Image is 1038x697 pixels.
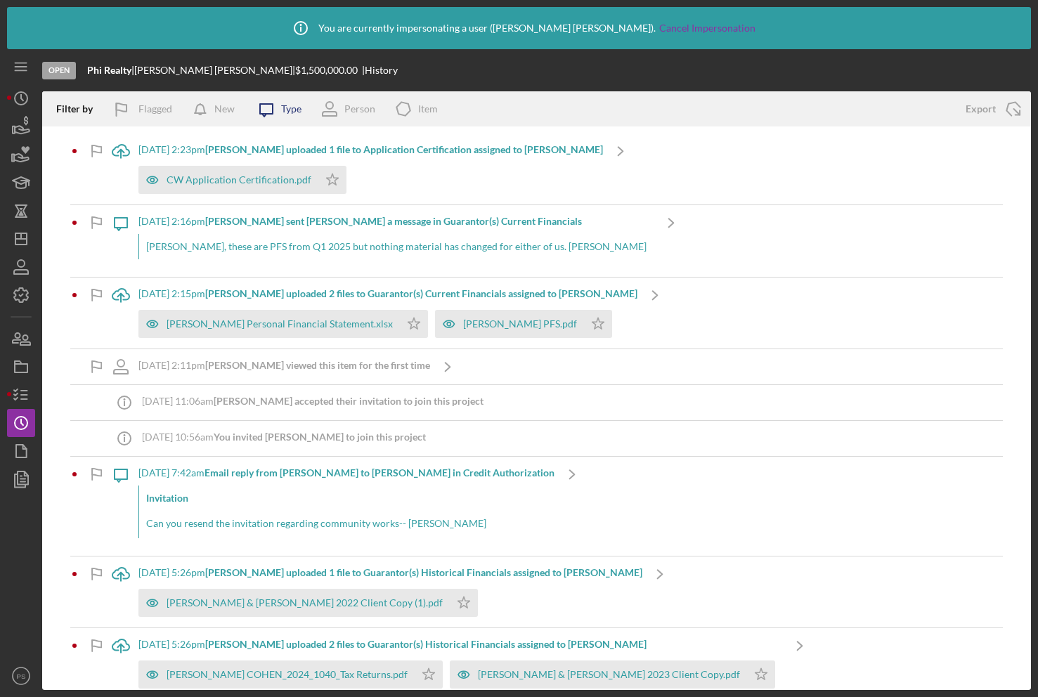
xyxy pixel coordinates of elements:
[146,516,547,531] p: Can you resend the invitation regarding community works-- [PERSON_NAME]
[167,669,408,680] div: [PERSON_NAME] COHEN_2024_1040_Tax Returns.pdf
[205,143,603,155] b: [PERSON_NAME] uploaded 1 file to Application Certification assigned to [PERSON_NAME]
[295,65,362,76] div: $1,500,000.00
[87,65,134,76] div: |
[205,638,647,650] b: [PERSON_NAME] uploaded 2 files to Guarantor(s) Historical Financials assigned to [PERSON_NAME]
[966,95,996,123] div: Export
[142,396,484,407] div: [DATE] 11:06am
[138,234,654,259] div: [PERSON_NAME], these are PFS from Q1 2025 but nothing material has changed for either of us. [PER...
[138,567,642,578] div: [DATE] 5:26pm
[167,174,311,185] div: CW Application Certification.pdf
[138,310,428,338] button: [PERSON_NAME] Personal Financial Statement.xlsx
[952,95,1031,123] button: Export
[138,166,346,194] button: CW Application Certification.pdf
[478,669,740,680] div: [PERSON_NAME] & [PERSON_NAME] 2023 Client Copy.pdf
[344,103,375,115] div: Person
[142,431,426,443] div: [DATE] 10:56am
[214,95,235,123] div: New
[138,467,554,478] div: [DATE] 7:42am
[214,395,484,407] b: [PERSON_NAME] accepted their invitation to join this project
[450,660,775,689] button: [PERSON_NAME] & [PERSON_NAME] 2023 Client Copy.pdf
[362,65,398,76] div: | History
[167,318,393,330] div: [PERSON_NAME] Personal Financial Statement.xlsx
[186,95,249,123] button: New
[103,349,465,384] a: [DATE] 2:11pm[PERSON_NAME] viewed this item for the first time
[138,144,603,155] div: [DATE] 2:23pm
[103,95,186,123] button: Flagged
[205,287,637,299] b: [PERSON_NAME] uploaded 2 files to Guarantor(s) Current Financials assigned to [PERSON_NAME]
[42,62,76,79] div: Open
[103,205,689,277] a: [DATE] 2:16pm[PERSON_NAME] sent [PERSON_NAME] a message in Guarantor(s) Current Financials[PERSON...
[214,431,426,443] b: You invited [PERSON_NAME] to join this project
[103,278,673,348] a: [DATE] 2:15pm[PERSON_NAME] uploaded 2 files to Guarantor(s) Current Financials assigned to [PERSO...
[167,597,443,608] div: [PERSON_NAME] & [PERSON_NAME] 2022 Client Copy (1).pdf
[138,589,478,617] button: [PERSON_NAME] & [PERSON_NAME] 2022 Client Copy (1).pdf
[659,22,755,34] a: Cancel Impersonation
[205,359,430,371] b: [PERSON_NAME] viewed this item for the first time
[138,639,782,650] div: [DATE] 5:26pm
[418,103,438,115] div: Item
[435,310,612,338] button: [PERSON_NAME] PFS.pdf
[17,672,26,680] text: PS
[138,660,443,689] button: [PERSON_NAME] COHEN_2024_1040_Tax Returns.pdf
[138,360,430,371] div: [DATE] 2:11pm
[463,318,577,330] div: [PERSON_NAME] PFS.pdf
[205,215,582,227] b: [PERSON_NAME] sent [PERSON_NAME] a message in Guarantor(s) Current Financials
[283,11,755,46] div: You are currently impersonating a user ( [PERSON_NAME] [PERSON_NAME] ).
[281,103,301,115] div: Type
[7,662,35,690] button: PS
[205,566,642,578] b: [PERSON_NAME] uploaded 1 file to Guarantor(s) Historical Financials assigned to [PERSON_NAME]
[138,288,637,299] div: [DATE] 2:15pm
[56,103,103,115] div: Filter by
[134,65,295,76] div: [PERSON_NAME] [PERSON_NAME] |
[205,467,554,478] b: Email reply from [PERSON_NAME] to [PERSON_NAME] in Credit Authorization
[103,133,638,204] a: [DATE] 2:23pm[PERSON_NAME] uploaded 1 file to Application Certification assigned to [PERSON_NAME]...
[146,492,188,504] strong: Invitation
[138,95,172,123] div: Flagged
[103,457,590,556] a: [DATE] 7:42amEmail reply from [PERSON_NAME] to [PERSON_NAME] in Credit AuthorizationInvitationCan...
[138,216,654,227] div: [DATE] 2:16pm
[87,64,131,76] b: Phi Realty
[103,556,677,627] a: [DATE] 5:26pm[PERSON_NAME] uploaded 1 file to Guarantor(s) Historical Financials assigned to [PER...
